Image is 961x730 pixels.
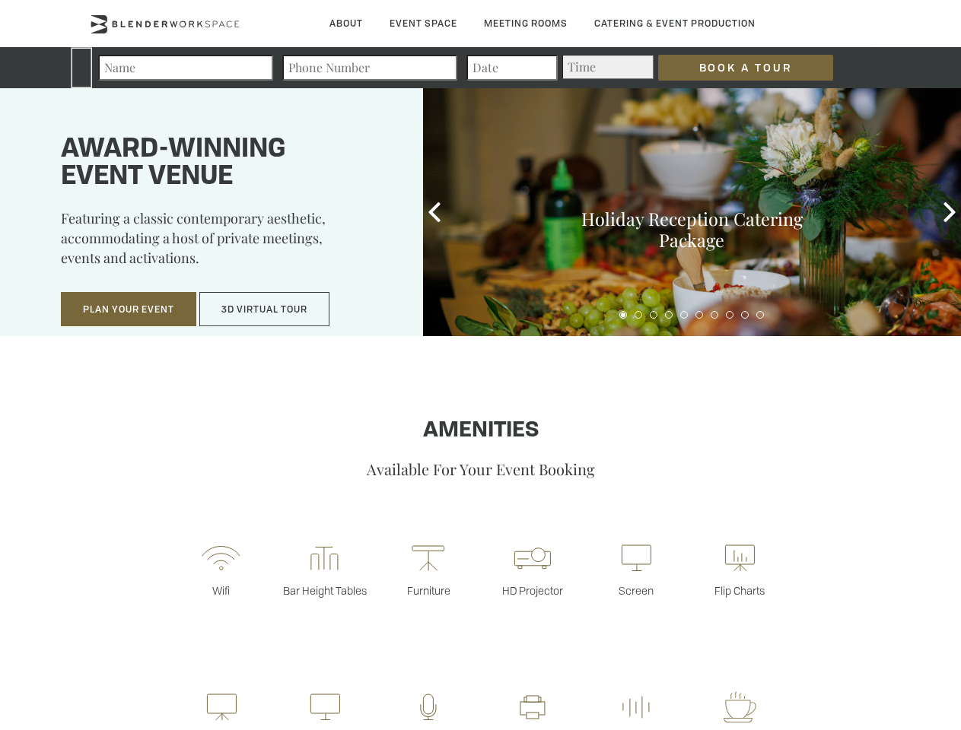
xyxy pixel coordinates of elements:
p: Available For Your Event Booking [48,459,913,479]
a: Holiday Reception Catering Package [581,207,803,252]
p: Bar Height Tables [273,583,377,598]
button: 3D Virtual Tour [199,292,329,327]
p: Featuring a classic contemporary aesthetic, accommodating a host of private meetings, events and ... [61,208,385,278]
h1: Award-winning event venue [61,136,385,191]
p: Screen [584,583,688,598]
h1: Amenities [48,419,913,443]
input: Phone Number [282,55,457,81]
input: Date [466,55,558,81]
input: Book a Tour [658,55,833,81]
p: Furniture [377,583,480,598]
p: HD Projector [481,583,584,598]
p: Flip Charts [688,583,791,598]
p: Wifi [169,583,272,598]
button: Plan Your Event [61,292,196,327]
input: Name [98,55,273,81]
